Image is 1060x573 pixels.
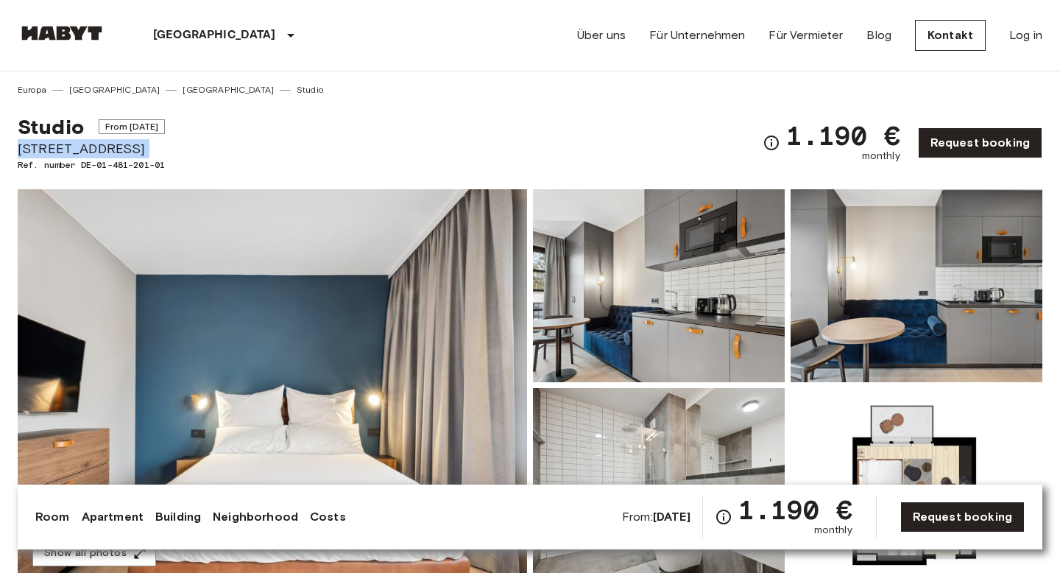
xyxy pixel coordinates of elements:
a: Neighborhood [213,508,298,526]
span: 1.190 € [738,496,852,523]
a: Log in [1009,27,1042,44]
a: Über uns [577,27,626,44]
a: [GEOGRAPHIC_DATA] [183,83,274,96]
a: Request booking [900,502,1025,532]
a: Costs [310,508,346,526]
button: Show all photos [32,540,156,567]
img: Picture of unit DE-01-481-201-01 [533,189,785,382]
a: Room [35,508,70,526]
a: Kontakt [915,20,986,51]
a: Blog [866,27,891,44]
span: [STREET_ADDRESS] [18,139,165,158]
span: Studio [18,114,84,139]
span: 1.190 € [786,122,900,149]
img: Picture of unit DE-01-481-201-01 [791,189,1042,382]
a: Apartment [82,508,144,526]
p: [GEOGRAPHIC_DATA] [153,27,276,44]
span: monthly [814,523,852,538]
svg: Check cost overview for full price breakdown. Please note that discounts apply to new joiners onl... [763,134,780,152]
span: monthly [862,149,900,164]
b: [DATE] [653,510,690,524]
span: From [DATE] [99,119,166,134]
a: Building [155,508,201,526]
svg: Check cost overview for full price breakdown. Please note that discounts apply to new joiners onl... [715,508,732,526]
a: Europa [18,83,46,96]
span: Ref. number DE-01-481-201-01 [18,158,165,172]
img: Habyt [18,26,106,41]
span: From: [622,509,690,525]
a: Für Unternehmen [649,27,745,44]
a: [GEOGRAPHIC_DATA] [69,83,160,96]
a: Request booking [918,127,1042,158]
a: Studio [297,83,323,96]
a: Für Vermieter [768,27,843,44]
